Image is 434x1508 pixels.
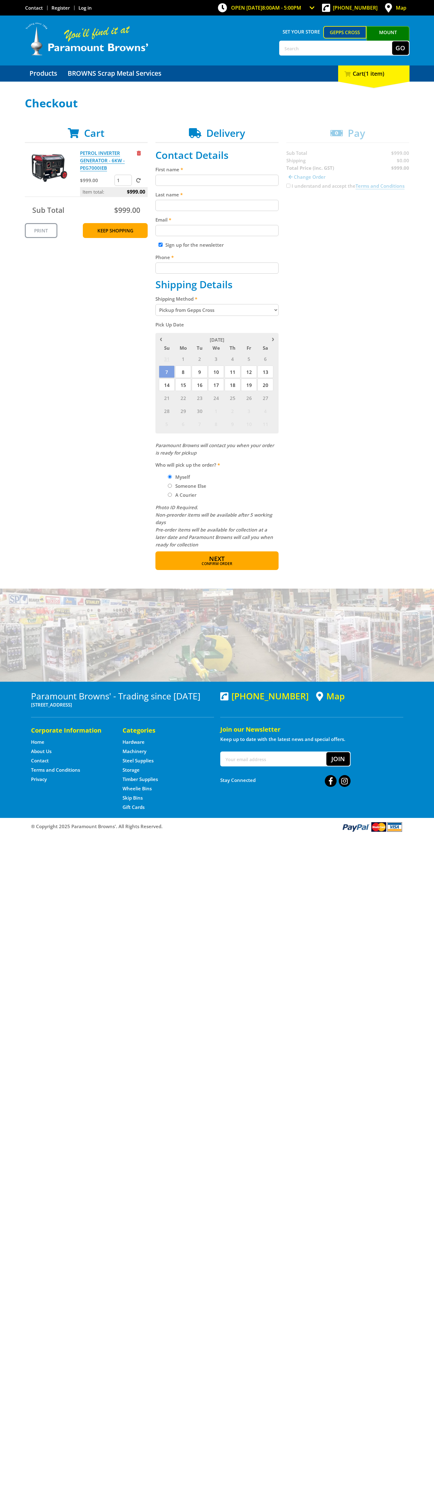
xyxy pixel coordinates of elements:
[341,821,403,833] img: PayPal, Mastercard, Visa accepted
[392,41,409,55] button: Go
[83,223,148,238] a: Keep Shopping
[208,405,224,417] span: 1
[192,366,208,378] span: 9
[31,726,110,735] h5: Corporate Information
[159,344,175,352] span: Su
[280,41,392,55] input: Search
[80,187,148,196] p: Item total:
[192,418,208,430] span: 7
[123,757,154,764] a: Go to the Steel Supplies page
[32,205,64,215] span: Sub Total
[192,344,208,352] span: Tu
[366,26,409,50] a: Mount [PERSON_NAME]
[25,223,57,238] a: Print
[192,392,208,404] span: 23
[123,767,140,773] a: Go to the Storage page
[63,65,166,82] a: Go to the BROWNS Scrap Metal Services page
[155,263,279,274] input: Please enter your telephone number.
[155,191,279,198] label: Last name
[155,551,279,570] button: Next Confirm order
[206,126,245,140] span: Delivery
[175,379,191,391] span: 15
[257,344,273,352] span: Sa
[137,150,141,156] a: Remove from cart
[169,562,265,566] span: Confirm order
[364,70,384,77] span: (1 item)
[208,379,224,391] span: 17
[155,304,279,316] select: Please select a shipping method.
[175,405,191,417] span: 29
[168,493,172,497] input: Please select who will pick up the order.
[173,472,192,482] label: Myself
[155,321,279,328] label: Pick Up Date
[175,366,191,378] span: 8
[31,767,80,773] a: Go to the Terms and Conditions page
[338,65,409,82] div: Cart
[31,757,49,764] a: Go to the Contact page
[208,344,224,352] span: We
[25,97,409,110] h1: Checkout
[175,418,191,430] span: 6
[210,337,224,343] span: [DATE]
[123,748,146,755] a: Go to the Machinery page
[155,149,279,161] h2: Contact Details
[225,405,240,417] span: 2
[241,392,257,404] span: 26
[31,701,214,708] p: [STREET_ADDRESS]
[165,242,224,248] label: Sign up for the newsletter
[241,366,257,378] span: 12
[155,225,279,236] input: Please enter your email address.
[241,418,257,430] span: 10
[155,175,279,186] input: Please enter your first name.
[241,352,257,365] span: 5
[220,691,309,701] div: [PHONE_NUMBER]
[175,352,191,365] span: 1
[159,352,175,365] span: 31
[123,776,158,783] a: Go to the Timber Supplies page
[25,5,43,11] a: Go to the Contact page
[155,504,273,548] em: Photo ID Required. Non-preorder items will be available after 5 working days Pre-order items will...
[168,475,172,479] input: Please select who will pick up the order.
[80,177,113,184] p: $999.00
[78,5,92,11] a: Log in
[262,4,301,11] span: 8:00am - 5:00pm
[231,4,301,11] span: OPEN [DATE]
[257,352,273,365] span: 6
[326,752,350,766] button: Join
[175,344,191,352] span: Mo
[173,481,208,491] label: Someone Else
[25,821,409,833] div: ® Copyright 2025 Paramount Browns'. All Rights Reserved.
[257,366,273,378] span: 13
[257,418,273,430] span: 11
[123,795,143,801] a: Go to the Skip Bins page
[192,379,208,391] span: 16
[155,461,279,469] label: Who will pick up the order?
[225,418,240,430] span: 9
[159,418,175,430] span: 5
[209,554,225,563] span: Next
[241,405,257,417] span: 3
[31,149,68,186] img: PETROL INVERTER GENERATOR - 6KW - PEG7000IEB
[225,366,240,378] span: 11
[155,279,279,290] h2: Shipping Details
[159,405,175,417] span: 28
[155,166,279,173] label: First name
[225,392,240,404] span: 25
[221,752,326,766] input: Your email address
[220,735,403,743] p: Keep up to date with the latest news and special offers.
[192,405,208,417] span: 30
[175,392,191,404] span: 22
[123,739,145,745] a: Go to the Hardware page
[84,126,105,140] span: Cart
[31,691,214,701] h3: Paramount Browns' - Trading since [DATE]
[31,739,44,745] a: Go to the Home page
[25,65,62,82] a: Go to the Products page
[114,205,140,215] span: $999.00
[323,26,366,38] a: Gepps Cross
[155,216,279,223] label: Email
[25,22,149,56] img: Paramount Browns'
[159,392,175,404] span: 21
[168,484,172,488] input: Please select who will pick up the order.
[220,773,351,788] div: Stay Connected
[241,344,257,352] span: Fr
